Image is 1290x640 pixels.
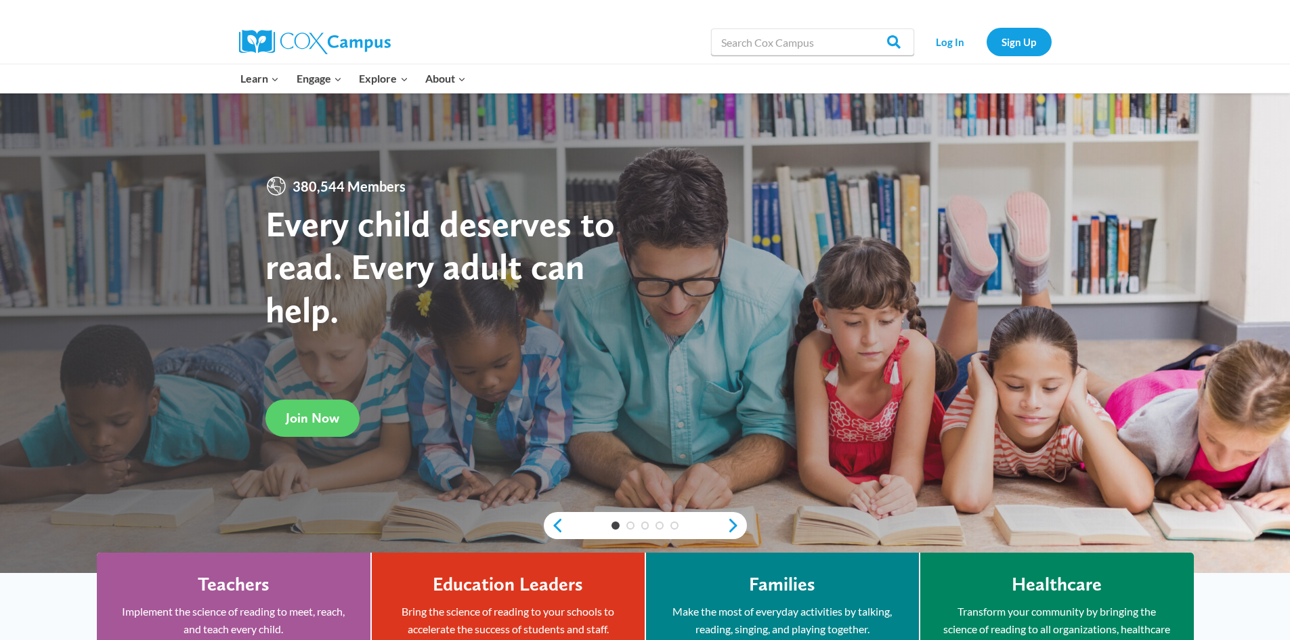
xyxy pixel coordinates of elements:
[232,64,475,93] nav: Primary Navigation
[749,573,815,596] h4: Families
[727,517,747,534] a: next
[117,603,350,637] p: Implement the science of reading to meet, reach, and teach every child.
[921,28,1052,56] nav: Secondary Navigation
[265,202,615,331] strong: Every child deserves to read. Every adult can help.
[425,70,466,87] span: About
[239,30,391,54] img: Cox Campus
[286,410,339,426] span: Join Now
[666,603,899,637] p: Make the most of everyday activities by talking, reading, singing, and playing together.
[240,70,279,87] span: Learn
[1012,573,1102,596] h4: Healthcare
[655,521,664,530] a: 4
[198,573,270,596] h4: Teachers
[297,70,342,87] span: Engage
[626,521,635,530] a: 2
[987,28,1052,56] a: Sign Up
[544,517,564,534] a: previous
[433,573,583,596] h4: Education Leaders
[265,400,360,437] a: Join Now
[287,175,411,197] span: 380,544 Members
[544,512,747,539] div: content slider buttons
[670,521,679,530] a: 5
[711,28,914,56] input: Search Cox Campus
[392,603,624,637] p: Bring the science of reading to your schools to accelerate the success of students and staff.
[359,70,408,87] span: Explore
[921,28,980,56] a: Log In
[611,521,620,530] a: 1
[641,521,649,530] a: 3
